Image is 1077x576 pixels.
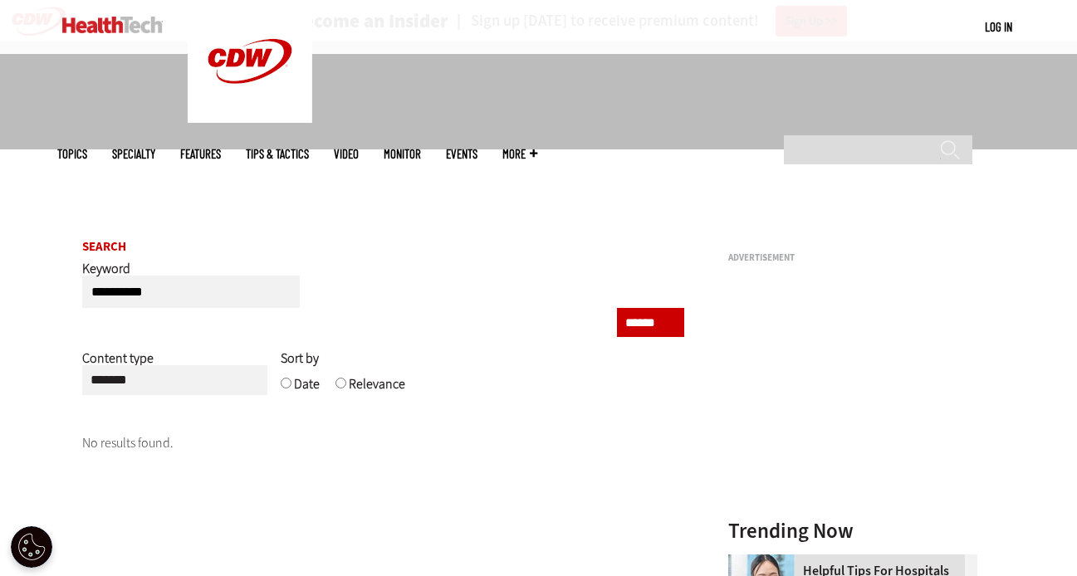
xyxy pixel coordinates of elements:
div: User menu [985,18,1012,36]
h3: Advertisement [728,253,977,262]
h2: Search [82,241,685,253]
button: Open Preferences [11,526,52,568]
img: Home [62,17,163,33]
a: Features [180,148,221,160]
a: CDW [188,110,312,127]
div: Cookie Settings [11,526,52,568]
label: Date [294,375,320,405]
iframe: advertisement [728,269,977,476]
a: Events [446,148,477,160]
a: Video [334,148,359,160]
span: Topics [57,148,87,160]
a: Doctor using phone to dictate to tablet [728,554,803,568]
a: MonITor [384,148,421,160]
label: Keyword [82,260,130,290]
span: Sort by [281,349,319,367]
a: Tips & Tactics [246,148,309,160]
span: Specialty [112,148,155,160]
p: No results found. [82,432,685,454]
a: Log in [985,19,1012,34]
h3: Trending Now [728,520,977,541]
label: Relevance [349,375,405,405]
span: More [502,148,537,160]
label: Content type [82,349,154,379]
